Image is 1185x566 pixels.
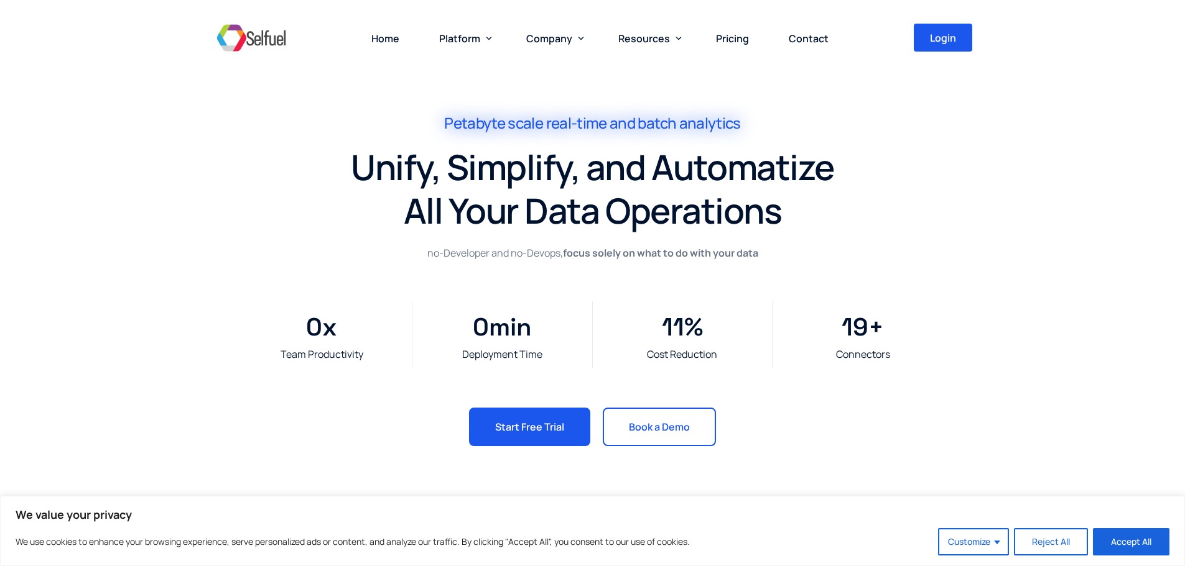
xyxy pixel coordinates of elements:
span: Contact [789,32,829,45]
span: analytics [679,114,741,132]
span: 11 [662,308,684,347]
span: Login [930,33,956,43]
div: Deployment Time [419,347,586,362]
button: Customize [938,528,1009,555]
span: batch [638,114,676,132]
p: We use cookies to enhance your browsing experience, serve personalized ads or content, and analyz... [16,534,690,549]
h1: All Your Data Operations​ [207,189,978,232]
span: Platform [439,32,480,45]
span: Resources [618,32,670,45]
div: Connectors [779,347,947,362]
span: x [322,308,405,347]
h1: Unify, Simplify, and Automatize [207,145,978,189]
span: Petabyte [444,114,505,132]
span: Home [371,32,399,45]
span: Pricing [716,32,749,45]
a: Start Free Trial [469,408,590,446]
div: Team Productivity [238,347,406,362]
button: Accept All [1093,528,1169,555]
span: 0 [306,308,322,347]
span: min [489,308,586,347]
span: 19 [842,308,868,347]
span: % [684,308,766,347]
span: Start Free Trial [495,422,564,432]
span: and [610,114,635,132]
span: Book a Demo [629,422,690,432]
img: Selfuel - Democratizing Innovation [213,19,289,57]
strong: focus solely on what to do with your data [563,246,758,260]
div: Cost Reduction [599,347,766,362]
a: Login [914,24,972,52]
span: Company [526,32,572,45]
span: scale [508,114,543,132]
p: no-Developer and no-Devops, [422,245,764,261]
span: 0 [473,308,489,347]
span: + [868,308,947,347]
span: real-time [546,114,607,132]
a: Book a Demo [603,408,716,446]
p: We value your privacy [16,507,1169,522]
button: Reject All [1014,528,1088,555]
